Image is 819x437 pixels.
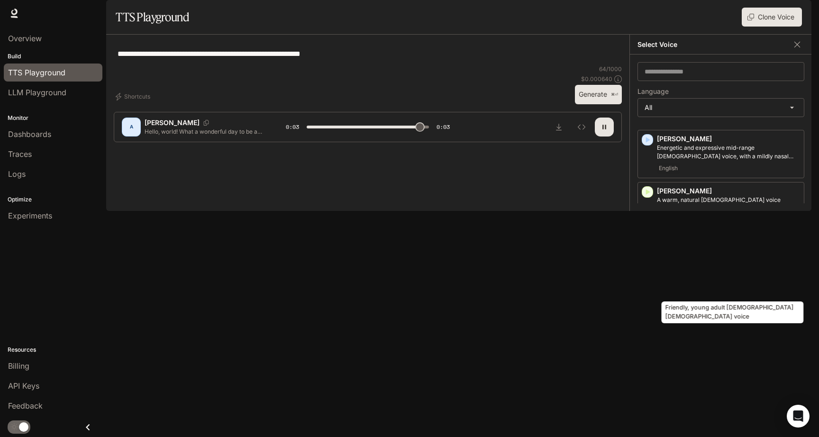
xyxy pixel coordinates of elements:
h1: TTS Playground [116,8,189,27]
span: 0:03 [437,122,450,132]
button: Generate⌘⏎ [575,85,622,104]
span: English [657,163,680,174]
p: Hello, world! What a wonderful day to be a text-to-speech model! [145,127,263,136]
p: [PERSON_NAME] [657,186,800,196]
p: [PERSON_NAME] [145,118,200,127]
button: Clone Voice [742,8,802,27]
p: Language [637,88,669,95]
div: Open Intercom Messenger [787,405,810,428]
div: Friendly, young adult [DEMOGRAPHIC_DATA] [DEMOGRAPHIC_DATA] voice [662,301,804,323]
div: All [638,99,804,117]
span: 0:03 [286,122,299,132]
p: A warm, natural female voice [657,196,800,204]
button: Copy Voice ID [200,120,213,126]
button: Inspect [572,118,591,137]
p: ⌘⏎ [611,92,618,98]
div: A [124,119,139,135]
button: Download audio [549,118,568,137]
p: $ 0.000640 [581,75,612,83]
p: 64 / 1000 [599,65,622,73]
button: Shortcuts [114,89,154,104]
p: [PERSON_NAME] [657,134,800,144]
p: Energetic and expressive mid-range male voice, with a mildly nasal quality [657,144,800,161]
